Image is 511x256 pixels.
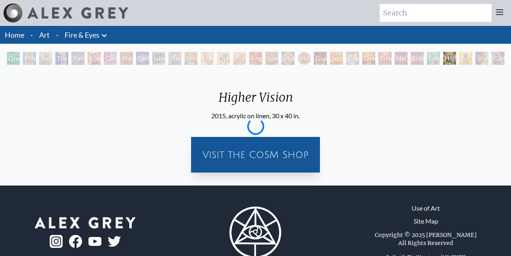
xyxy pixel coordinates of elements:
a: Visit the CoSM Shop [196,142,315,168]
div: Vision Crystal Tondo [298,52,311,65]
div: Angel Skin [249,52,262,65]
input: Search [380,4,492,22]
div: Green Hand [7,52,20,65]
a: Fire & Eyes [65,29,99,41]
div: Fractal Eyes [201,52,214,65]
div: Cuddle [492,52,505,65]
div: Higher Vision [443,52,456,65]
div: Study for the Great Turn [39,52,52,65]
div: Higher Vision [211,90,300,111]
div: Guardian of Infinite Vision [314,52,327,65]
div: Oversoul [362,52,375,65]
div: The Torch [55,52,68,65]
a: Use of Art [412,203,440,213]
div: Aperture [88,52,101,65]
div: Pillar of Awareness [23,52,36,65]
img: fb-logo.png [69,235,82,248]
div: Cosmic Elf [346,52,359,65]
img: youtube-logo.png [88,237,101,246]
div: Rainbow Eye Ripple [71,52,84,65]
div: One [379,52,391,65]
div: Cannafist [427,52,440,65]
li: · [53,26,61,44]
div: Seraphic Transport Docking on the Third Eye [185,52,198,65]
div: All Rights Reserved [398,239,453,247]
div: The Seer [168,52,181,65]
div: Sunyata [330,52,343,65]
a: Art [39,29,50,41]
img: twitter-logo.png [108,236,121,247]
div: Copyright © 2025 [PERSON_NAME] [375,231,477,239]
li: · [27,26,36,44]
div: Spectral Lotus [265,52,278,65]
div: Net of Being [395,52,408,65]
div: Third Eye Tears of Joy [120,52,133,65]
div: Cannabis Sutra [104,52,117,65]
a: Site Map [414,216,438,226]
div: Sol Invictus [459,52,472,65]
img: ig-logo.png [50,235,63,248]
a: Home [5,30,24,39]
div: Collective Vision [136,52,149,65]
div: Godself [411,52,424,65]
div: Psychomicrograph of a Fractal Paisley Cherub Feather Tip [233,52,246,65]
div: Vision Crystal [282,52,294,65]
div: 2015, acrylic on linen, 30 x 40 in. [211,111,300,121]
div: Liberation Through Seeing [152,52,165,65]
div: Shpongled [475,52,488,65]
div: Ophanic Eyelash [217,52,230,65]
